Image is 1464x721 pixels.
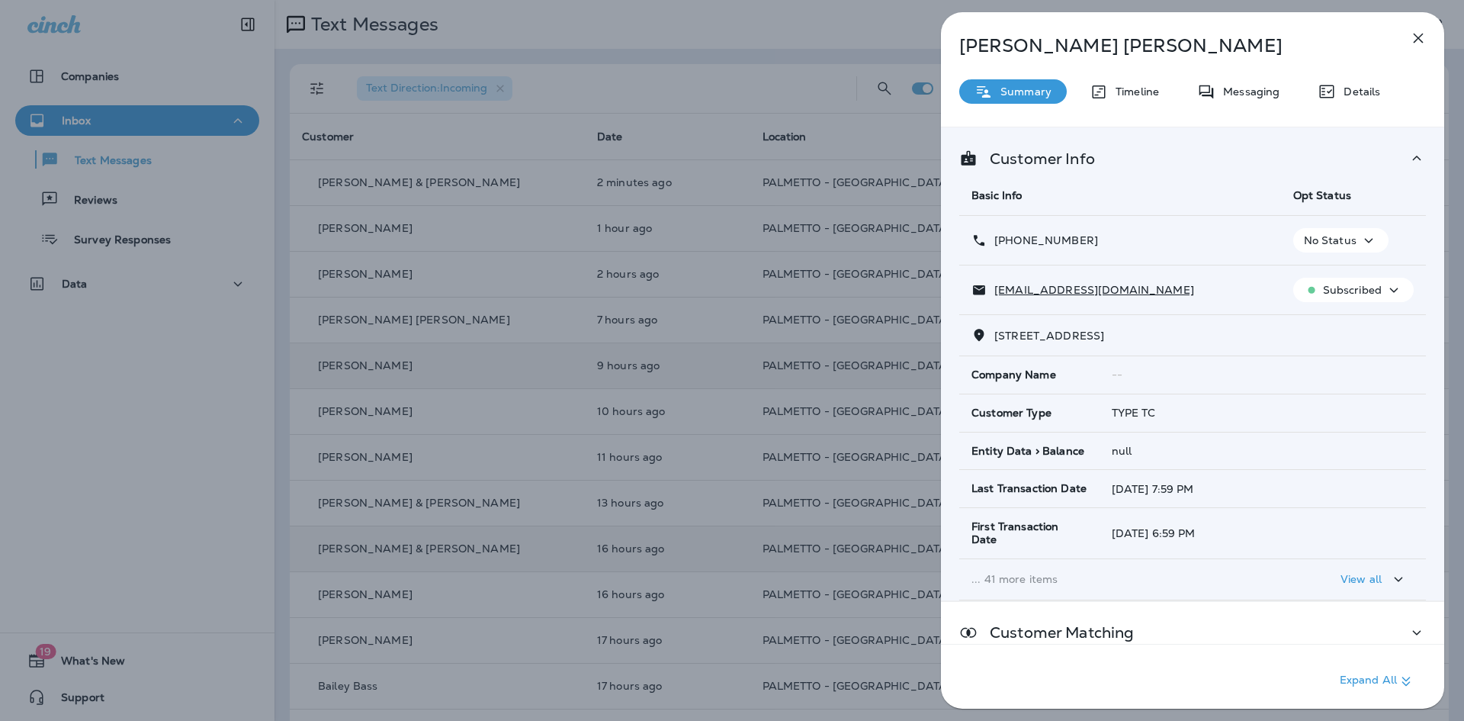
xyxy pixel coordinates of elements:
p: [EMAIL_ADDRESS][DOMAIN_NAME] [987,284,1194,296]
span: Entity Data > Balance [971,445,1084,458]
span: [DATE] 6:59 PM [1112,526,1196,540]
p: Timeline [1108,85,1159,98]
p: ... 41 more items [971,573,1269,585]
button: View all [1334,565,1414,594]
span: [DATE] 7:59 PM [1112,482,1194,496]
button: Expand All [1334,668,1421,695]
p: Subscribed [1323,284,1382,296]
span: Company Name [971,369,1056,381]
span: Opt Status [1293,188,1351,202]
p: Expand All [1340,672,1415,690]
p: [PHONE_NUMBER] [987,234,1098,246]
p: Summary [993,85,1051,98]
p: [PERSON_NAME] [PERSON_NAME] [959,35,1376,56]
p: No Status [1304,234,1356,246]
span: TYPE TC [1112,406,1156,420]
p: Customer Info [978,153,1095,165]
p: Messaging [1215,85,1279,98]
button: Subscribed [1293,278,1414,302]
button: No Status [1293,228,1389,253]
p: Details [1336,85,1380,98]
span: First Transaction Date [971,520,1087,546]
span: [STREET_ADDRESS] [994,329,1104,343]
span: Customer Type [971,407,1051,420]
span: Last Transaction Date [971,482,1087,495]
span: null [1112,444,1132,458]
span: Basic Info [971,188,1022,202]
p: Customer Matching [978,626,1134,639]
span: -- [1112,368,1122,381]
p: View all [1340,573,1382,585]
